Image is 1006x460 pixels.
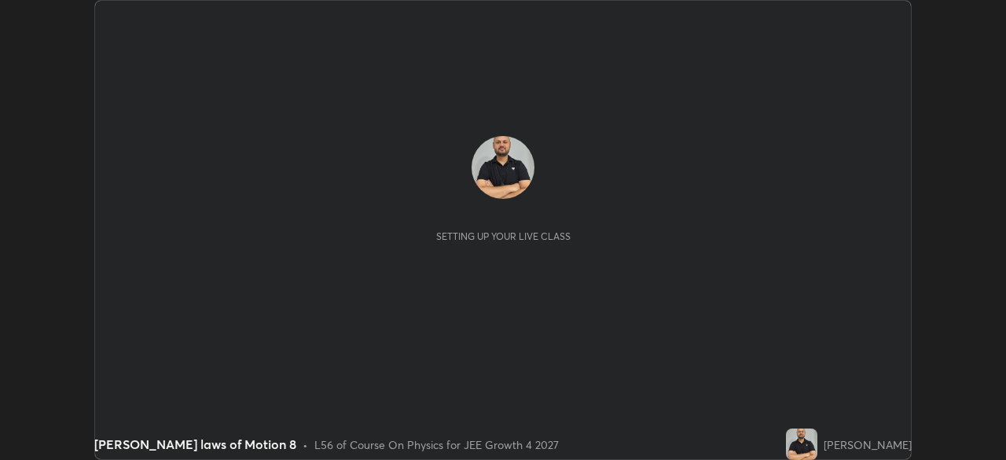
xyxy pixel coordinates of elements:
img: 88abb398c7ca4b1491dfe396cc999ae1.jpg [786,429,817,460]
div: [PERSON_NAME] laws of Motion 8 [94,435,296,454]
div: L56 of Course On Physics for JEE Growth 4 2027 [314,436,559,453]
img: 88abb398c7ca4b1491dfe396cc999ae1.jpg [472,136,534,199]
div: [PERSON_NAME] [824,436,912,453]
div: • [303,436,308,453]
div: Setting up your live class [436,230,571,242]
